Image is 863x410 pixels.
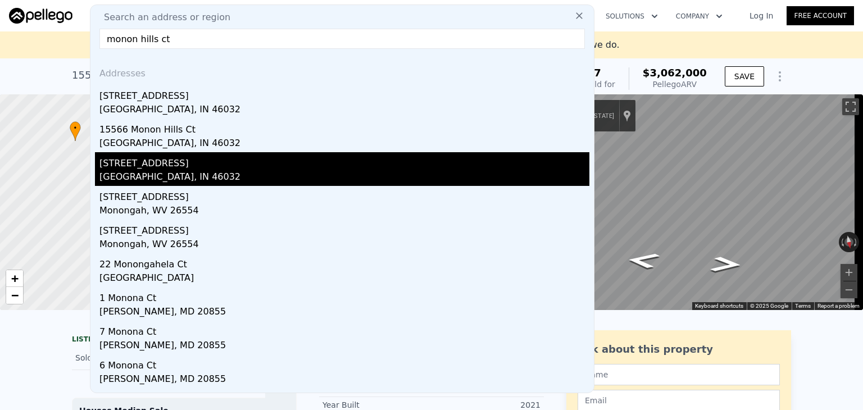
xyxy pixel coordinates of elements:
[514,94,863,310] div: Map
[99,170,589,186] div: [GEOGRAPHIC_DATA], IN 46032
[695,302,743,310] button: Keyboard shortcuts
[99,220,589,238] div: [STREET_ADDRESS]
[578,364,780,385] input: Name
[750,303,788,309] span: © 2025 Google
[769,65,791,88] button: Show Options
[643,67,707,79] span: $3,062,000
[99,204,589,220] div: Monongah, WV 26554
[523,79,615,90] div: Off Market, last sold for
[9,8,72,24] img: Pellego
[99,339,589,354] div: [PERSON_NAME], MD 20855
[667,6,732,26] button: Company
[99,186,589,204] div: [STREET_ADDRESS]
[75,350,175,365] div: Sold
[70,123,81,133] span: •
[843,231,855,253] button: Reset the view
[11,288,19,302] span: −
[99,119,589,136] div: 15566 Monon Hills Ct
[95,11,230,24] span: Search an address or region
[99,287,589,305] div: 1 Monona Ct
[99,372,589,388] div: [PERSON_NAME], MD 20855
[6,270,23,287] a: Zoom in
[6,287,23,304] a: Zoom out
[597,6,667,26] button: Solutions
[795,303,811,309] a: Terms (opens in new tab)
[99,85,589,103] div: [STREET_ADDRESS]
[514,94,863,310] div: Street View
[99,103,589,119] div: [GEOGRAPHIC_DATA], IN 46032
[853,232,860,252] button: Rotate clockwise
[99,238,589,253] div: Monongah, WV 26554
[99,354,589,372] div: 6 Monona Ct
[643,79,707,90] div: Pellego ARV
[95,58,589,85] div: Addresses
[99,388,589,406] div: [STREET_ADDRESS]
[99,253,589,271] div: 22 Monongahela Ct
[99,29,585,49] input: Enter an address, city, region, neighborhood or zip code
[11,271,19,285] span: +
[623,110,631,122] a: Show location on map
[817,303,860,309] a: Report a problem
[841,264,857,281] button: Zoom in
[839,232,845,252] button: Rotate counterclockwise
[99,321,589,339] div: 7 Monona Ct
[725,66,764,86] button: SAVE
[72,335,297,346] div: LISTING & SALE HISTORY
[99,271,589,287] div: [GEOGRAPHIC_DATA]
[697,253,756,276] path: Go West, W Carmel Dr
[578,341,780,357] div: Ask about this property
[736,10,787,21] a: Log In
[72,67,275,83] div: 15566 Monon Hills Ct , Carmel , IN 46032
[99,305,589,321] div: [PERSON_NAME], MD 20855
[70,121,81,141] div: •
[787,6,854,25] a: Free Account
[612,248,674,272] path: Go East, W Carmel Dr
[842,98,859,115] button: Toggle fullscreen view
[841,281,857,298] button: Zoom out
[99,136,589,152] div: [GEOGRAPHIC_DATA], IN 46032
[99,152,589,170] div: [STREET_ADDRESS]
